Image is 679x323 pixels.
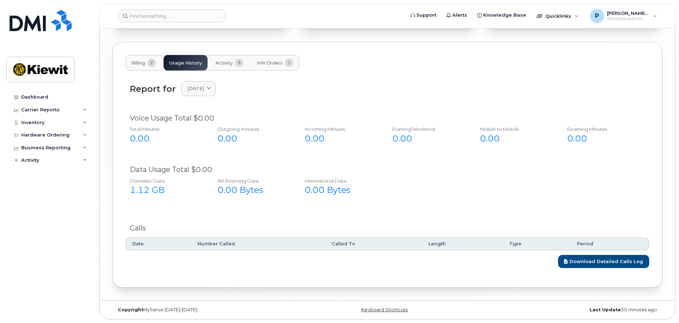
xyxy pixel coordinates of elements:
span: P [595,12,599,20]
div: 0.00 Bytes [305,184,377,196]
div: Voice Usage Total $0.00 [130,113,645,123]
div: Incoming Minutes [305,126,377,133]
span: Wireless Admin [607,16,650,22]
div: Domestic Data [130,178,202,184]
span: 1 [285,59,293,67]
span: Alerts [452,12,467,19]
a: [DATE] [181,81,216,96]
span: Support [416,12,436,19]
input: Find something... [118,10,226,22]
div: Quicklinks [532,9,584,23]
div: 0.00 [392,133,464,145]
a: Knowledge Base [472,8,531,22]
a: Support [405,8,441,22]
th: Number Called [191,238,325,250]
div: 35 minutes ago [479,307,662,313]
span: Billing [131,60,145,66]
div: Total Minutes [130,126,202,133]
span: [DATE] [187,85,204,92]
div: Evening/Weekend [392,126,464,133]
div: 0.00 [217,133,289,145]
a: Keyboard Shortcuts [361,307,408,312]
a: Download Detailed Calls Log [558,255,649,268]
strong: Copyright [118,307,143,312]
div: Roaming Minutes [567,126,639,133]
div: Outgoing minutes [217,126,289,133]
div: 0.00 Bytes [217,184,289,196]
iframe: Messenger Launcher [648,292,674,318]
div: 0.00 [480,133,552,145]
div: Preston.Payne [585,9,662,23]
div: International Data [305,178,377,184]
div: 1.12 GB [130,184,202,196]
th: Type [503,238,570,250]
th: Period [570,238,649,250]
div: NA Roaming Data [217,178,289,184]
div: Data Usage Total $0.00 [130,165,645,175]
div: 0.00 [305,133,377,145]
span: HW Orders [257,60,283,66]
th: Called To [325,238,422,250]
div: Report for [130,84,176,94]
div: 0.00 [567,133,639,145]
strong: Last Update [590,307,621,312]
span: Quicklinks [545,13,571,19]
div: Calls [130,223,645,233]
span: Activity [215,60,233,66]
span: [PERSON_NAME].[PERSON_NAME] [607,10,650,16]
span: Knowledge Base [483,12,526,19]
div: 0.00 [130,133,202,145]
span: 9 [235,59,243,67]
span: 2 [147,59,156,67]
th: Date [126,238,191,250]
div: Mobile to Mobile [480,126,552,133]
a: Alerts [441,8,472,22]
div: MyServe [DATE]–[DATE] [112,307,296,313]
th: Length [422,238,503,250]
